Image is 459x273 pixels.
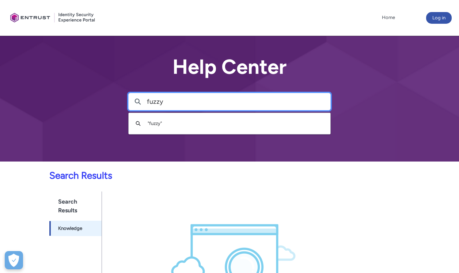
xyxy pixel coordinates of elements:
[49,192,102,221] h1: Search Results
[4,168,365,183] p: Search Results
[132,117,144,130] button: Search
[58,225,82,232] span: Knowledge
[5,251,23,269] div: Cookie Preferences
[380,12,397,23] a: Home
[49,221,102,236] a: Knowledge
[147,93,330,110] input: Search for articles, cases, videos...
[426,12,452,24] button: Log in
[128,56,331,78] h2: Help Center
[129,93,147,110] button: Search
[144,120,319,127] div: " fuzzy "
[5,251,23,269] button: Open Preferences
